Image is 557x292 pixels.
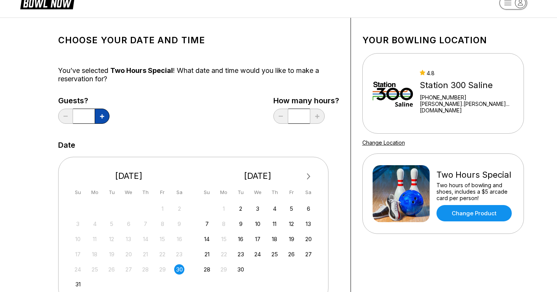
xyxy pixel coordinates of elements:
[236,219,246,229] div: Choose Tuesday, September 9th, 2025
[124,234,134,244] div: Not available Wednesday, August 13th, 2025
[174,264,184,275] div: Choose Saturday, August 30th, 2025
[252,187,263,197] div: We
[286,204,297,214] div: Choose Friday, September 5th, 2025
[106,219,117,229] div: Not available Tuesday, August 5th, 2025
[202,234,212,244] div: Choose Sunday, September 14th, 2025
[286,187,297,197] div: Fr
[140,219,151,229] div: Not available Thursday, August 7th, 2025
[219,187,229,197] div: Mo
[157,249,168,259] div: Not available Friday, August 22nd, 2025
[140,264,151,275] div: Not available Thursday, August 28th, 2025
[201,203,315,275] div: month 2025-09
[90,264,100,275] div: Not available Monday, August 25th, 2025
[157,234,168,244] div: Not available Friday, August 15th, 2025
[58,35,339,46] h1: Choose your Date and time
[174,234,184,244] div: Not available Saturday, August 16th, 2025
[219,219,229,229] div: Not available Monday, September 8th, 2025
[72,203,186,290] div: month 2025-08
[236,264,246,275] div: Choose Tuesday, September 30th, 2025
[303,187,314,197] div: Sa
[219,249,229,259] div: Not available Monday, September 22nd, 2025
[106,249,117,259] div: Not available Tuesday, August 19th, 2025
[90,249,100,259] div: Not available Monday, August 18th, 2025
[124,249,134,259] div: Not available Wednesday, August 20th, 2025
[420,80,513,90] div: Station 300 Saline
[73,219,83,229] div: Not available Sunday, August 3rd, 2025
[286,219,297,229] div: Choose Friday, September 12th, 2025
[124,187,134,197] div: We
[303,170,315,183] button: Next Month
[73,264,83,275] div: Not available Sunday, August 24th, 2025
[362,139,405,146] a: Change Location
[236,187,246,197] div: Tu
[140,234,151,244] div: Not available Thursday, August 14th, 2025
[174,204,184,214] div: Not available Saturday, August 2nd, 2025
[270,234,280,244] div: Choose Thursday, September 18th, 2025
[270,187,280,197] div: Th
[199,171,317,181] div: [DATE]
[202,219,212,229] div: Choose Sunday, September 7th, 2025
[73,249,83,259] div: Not available Sunday, August 17th, 2025
[236,204,246,214] div: Choose Tuesday, September 2nd, 2025
[286,249,297,259] div: Choose Friday, September 26th, 2025
[140,249,151,259] div: Not available Thursday, August 21st, 2025
[303,219,314,229] div: Choose Saturday, September 13th, 2025
[157,204,168,214] div: Not available Friday, August 1st, 2025
[436,170,514,180] div: Two Hours Special
[420,70,513,76] div: 4.8
[106,234,117,244] div: Not available Tuesday, August 12th, 2025
[157,187,168,197] div: Fr
[202,264,212,275] div: Choose Sunday, September 28th, 2025
[303,204,314,214] div: Choose Saturday, September 6th, 2025
[73,279,83,289] div: Choose Sunday, August 31st, 2025
[90,219,100,229] div: Not available Monday, August 4th, 2025
[157,264,168,275] div: Not available Friday, August 29th, 2025
[73,234,83,244] div: Not available Sunday, August 10th, 2025
[157,219,168,229] div: Not available Friday, August 8th, 2025
[286,234,297,244] div: Choose Friday, September 19th, 2025
[252,249,263,259] div: Choose Wednesday, September 24th, 2025
[252,234,263,244] div: Choose Wednesday, September 17th, 2025
[270,204,280,214] div: Choose Thursday, September 4th, 2025
[236,249,246,259] div: Choose Tuesday, September 23rd, 2025
[174,249,184,259] div: Not available Saturday, August 23rd, 2025
[90,187,100,197] div: Mo
[70,171,188,181] div: [DATE]
[436,205,512,221] a: Change Product
[436,182,514,201] div: Two hours of bowling and shoes, includes a $5 arcade card per person!
[420,94,513,101] div: [PHONE_NUMBER]
[270,219,280,229] div: Choose Thursday, September 11th, 2025
[373,65,413,122] img: Station 300 Saline
[420,101,513,114] a: [PERSON_NAME].[PERSON_NAME]...[DOMAIN_NAME]
[303,249,314,259] div: Choose Saturday, September 27th, 2025
[140,187,151,197] div: Th
[110,66,173,74] span: Two Hours Special
[174,219,184,229] div: Not available Saturday, August 9th, 2025
[90,234,100,244] div: Not available Monday, August 11th, 2025
[252,219,263,229] div: Choose Wednesday, September 10th, 2025
[106,187,117,197] div: Tu
[219,234,229,244] div: Not available Monday, September 15th, 2025
[58,96,109,105] label: Guests?
[252,204,263,214] div: Choose Wednesday, September 3rd, 2025
[58,141,75,149] label: Date
[273,96,339,105] label: How many hours?
[106,264,117,275] div: Not available Tuesday, August 26th, 2025
[303,234,314,244] div: Choose Saturday, September 20th, 2025
[202,187,212,197] div: Su
[373,165,430,222] img: Two Hours Special
[362,35,524,46] h1: Your bowling location
[219,264,229,275] div: Not available Monday, September 29th, 2025
[73,187,83,197] div: Su
[58,66,339,83] div: You’ve selected ! What date and time would you like to make a reservation for?
[202,249,212,259] div: Choose Sunday, September 21st, 2025
[236,234,246,244] div: Choose Tuesday, September 16th, 2025
[270,249,280,259] div: Choose Thursday, September 25th, 2025
[124,264,134,275] div: Not available Wednesday, August 27th, 2025
[174,187,184,197] div: Sa
[219,204,229,214] div: Not available Monday, September 1st, 2025
[124,219,134,229] div: Not available Wednesday, August 6th, 2025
